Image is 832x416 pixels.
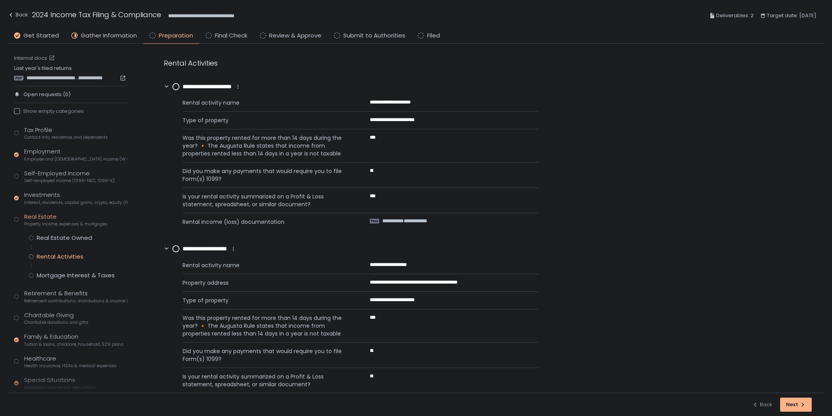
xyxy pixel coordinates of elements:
[24,200,128,205] span: Interest, dividends, capital gains, crypto, equity (1099s, K-1s)
[24,298,128,304] span: Retirement contributions, distributions & income (1099-R, 5498)
[183,116,351,124] span: Type of property
[183,373,351,388] span: Is your rental activity summarized on a Profit & Loss statement, spreadsheet, or similar document?
[767,11,816,20] span: Target date: [DATE]
[24,126,108,141] div: Tax Profile
[343,31,405,40] span: Submit to Authorities
[24,354,117,369] div: Healthcare
[24,156,128,162] span: Employee and [DEMOGRAPHIC_DATA] income (W-2s)
[14,65,128,81] div: Last year's filed returns
[37,234,92,242] div: Real Estate Owned
[24,169,115,184] div: Self-Employed Income
[752,398,772,412] button: Back
[8,10,28,20] div: Back
[24,191,128,205] div: Investments
[183,193,351,208] span: Is your rental activity summarized on a Profit & Loss statement, spreadsheet, or similar document?
[24,311,89,326] div: Charitable Giving
[24,341,124,347] span: Tuition & loans, childcare, household, 529 plans
[183,279,351,287] span: Property address
[159,31,193,40] span: Preparation
[786,401,806,408] div: Next
[427,31,440,40] span: Filed
[183,314,351,337] span: Was this property rented for more than 14 days during the year? 🔸 The Augusta Rule states that in...
[37,271,115,279] div: Mortgage Interest & Taxes
[24,212,108,227] div: Real Estate
[780,398,812,412] button: Next
[32,9,161,20] h1: 2024 Income Tax Filing & Compliance
[183,99,351,107] span: Rental activity name
[23,91,71,98] span: Open requests (0)
[716,11,754,20] span: Deliverables: 2
[8,9,28,22] button: Back
[24,320,89,325] span: Charitable donations and gifts
[164,58,538,68] div: Rental Activities
[24,332,124,347] div: Family & Education
[183,347,351,363] span: Did you make any payments that would require you to file Form(s) 1099?
[24,147,128,162] div: Employment
[24,385,96,391] span: Additional income and deductions
[81,31,137,40] span: Gather Information
[183,261,351,269] span: Rental activity name
[215,31,247,40] span: Final Check
[183,218,351,226] span: Rental income (loss) documentation
[14,55,57,62] a: Internal docs
[37,253,83,261] div: Rental Activities
[24,376,96,391] div: Special Situations
[24,221,108,227] span: Property income, expenses & mortgages
[24,289,128,304] div: Retirement & Benefits
[183,134,351,157] span: Was this property rented for more than 14 days during the year? 🔸 The Augusta Rule states that in...
[183,167,351,183] span: Did you make any payments that would require you to file Form(s) 1099?
[183,296,351,304] span: Type of property
[24,134,108,140] span: Contact info, residence, and dependents
[24,178,115,184] span: Self-employed income (1099-NEC, 1099-K)
[24,363,117,369] span: Health insurance, HSAs & medical expenses
[269,31,321,40] span: Review & Approve
[23,31,59,40] span: Get Started
[752,401,772,408] div: Back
